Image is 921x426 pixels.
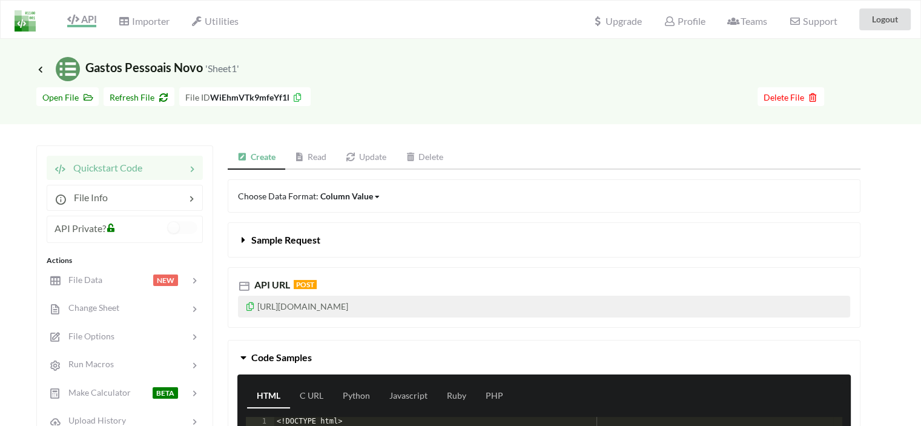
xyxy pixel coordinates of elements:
[294,280,317,289] span: POST
[205,62,239,74] small: 'Sheet1'
[336,145,396,170] a: Update
[246,417,274,425] div: 1
[36,60,239,75] span: Gastos Pessoais Novo
[36,87,99,106] button: Open File
[61,331,114,341] span: File Options
[228,145,285,170] a: Create
[56,57,80,81] img: /static/media/sheets.7a1b7961.svg
[61,359,114,369] span: Run Macros
[664,15,705,27] span: Profile
[396,145,454,170] a: Delete
[238,296,850,318] p: [URL][DOMAIN_NAME]
[476,384,513,408] a: PHP
[290,384,333,408] a: C URL
[228,341,860,374] button: Code Samples
[285,145,337,170] a: Read
[61,415,126,425] span: Upload History
[251,234,320,245] span: Sample Request
[15,10,36,32] img: LogoIcon.png
[153,275,178,286] span: NEW
[764,92,818,102] span: Delete File
[153,387,178,399] span: BETA
[247,384,290,408] a: HTML
[252,279,290,290] span: API URL
[592,16,642,26] span: Upgrade
[437,384,476,408] a: Ruby
[61,302,119,313] span: Change Sheet
[110,92,168,102] span: Refresh File
[727,15,767,27] span: Teams
[185,92,210,102] span: File ID
[251,351,312,363] span: Code Samples
[61,275,102,285] span: File Data
[380,384,437,408] a: Javascript
[54,222,106,234] span: API Private?
[228,223,860,257] button: Sample Request
[61,387,131,398] span: Make Calculator
[859,8,911,30] button: Logout
[118,15,169,27] span: Importer
[47,255,203,266] div: Actions
[789,16,837,26] span: Support
[333,384,380,408] a: Python
[42,92,93,102] span: Open File
[758,87,824,106] button: Delete File
[104,87,174,106] button: Refresh File
[238,191,381,201] span: Choose Data Format:
[67,13,96,25] span: API
[191,15,238,27] span: Utilities
[67,191,108,203] span: File Info
[66,162,142,173] span: Quickstart Code
[210,92,289,102] b: WiEhmVTk9mfeYf1l
[320,190,373,202] div: Column Value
